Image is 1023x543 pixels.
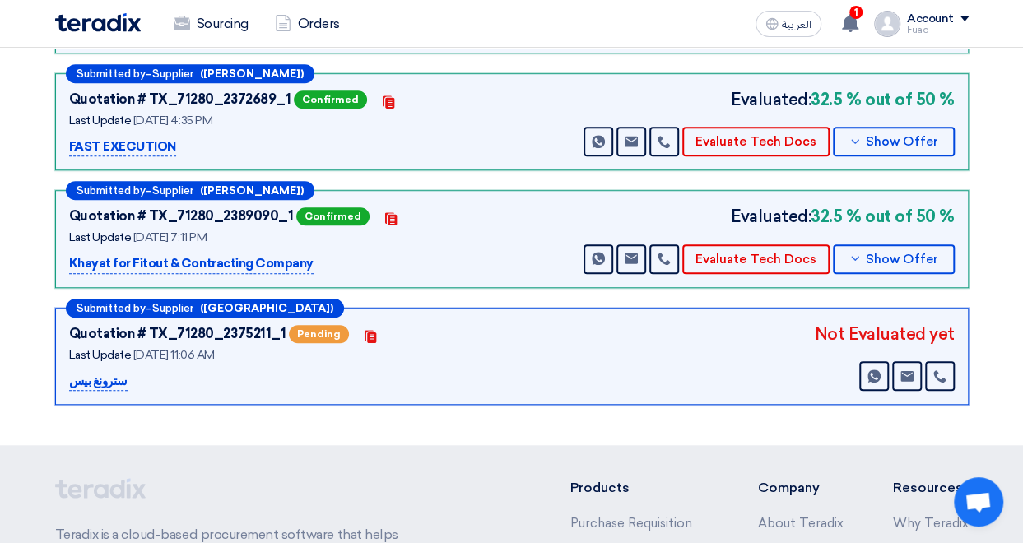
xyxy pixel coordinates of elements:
[570,478,709,498] li: Products
[66,181,314,200] div: –
[893,516,969,531] a: Why Teradix
[849,6,863,19] span: 1
[152,185,193,196] span: Supplier
[811,87,954,112] b: 32.5 % out of 50 %
[69,114,132,128] span: Last Update
[55,13,141,32] img: Teradix logo
[152,68,193,79] span: Supplier
[758,478,844,498] li: Company
[866,136,938,148] span: Show Offer
[69,137,176,157] p: FAST EXECUTION
[152,303,193,313] span: Supplier
[69,230,132,244] span: Last Update
[77,303,146,313] span: Submitted by
[782,19,811,30] span: العربية
[77,185,146,196] span: Submitted by
[200,185,304,196] b: ([PERSON_NAME])
[200,303,333,313] b: ([GEOGRAPHIC_DATA])
[200,68,304,79] b: ([PERSON_NAME])
[570,516,691,531] a: Purchase Requisition
[69,348,132,362] span: Last Update
[731,87,955,112] div: Evaluated:
[907,12,954,26] div: Account
[289,325,349,343] span: Pending
[133,348,215,362] span: [DATE] 11:06 AM
[866,253,938,266] span: Show Offer
[833,244,955,274] button: Show Offer
[731,204,955,229] div: Evaluated:
[69,254,314,274] p: Khayat for Fitout & Contracting Company
[907,26,969,35] div: Fuad
[262,6,353,42] a: Orders
[815,322,955,346] div: Not Evaluated yet
[682,244,830,274] button: Evaluate Tech Docs
[758,516,844,531] a: About Teradix
[133,114,212,128] span: [DATE] 4:35 PM
[296,207,370,225] span: Confirmed
[66,299,344,318] div: –
[133,230,207,244] span: [DATE] 7:11 PM
[160,6,262,42] a: Sourcing
[682,127,830,156] button: Evaluate Tech Docs
[954,477,1003,527] div: Open chat
[69,90,291,109] div: Quotation # TX_71280_2372689_1
[756,11,821,37] button: العربية
[811,204,954,229] b: 32.5 % out of 50 %
[833,127,955,156] button: Show Offer
[69,324,286,344] div: Quotation # TX_71280_2375211_1
[66,64,314,83] div: –
[294,90,367,109] span: Confirmed
[69,372,128,392] p: سترونغ بيس
[893,478,969,498] li: Resources
[69,207,294,226] div: Quotation # TX_71280_2389090_1
[77,68,146,79] span: Submitted by
[874,11,900,37] img: profile_test.png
